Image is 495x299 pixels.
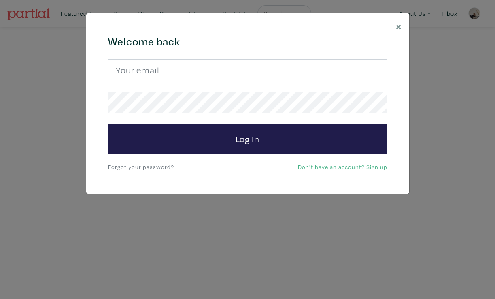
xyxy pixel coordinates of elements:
button: Log In [108,124,387,154]
input: Your email [108,59,387,81]
a: Don't have an account? Sign up [298,163,387,171]
h4: Welcome back [108,35,387,48]
a: Forgot your password? [108,163,174,171]
button: Close [389,13,409,39]
span: × [396,19,402,33]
